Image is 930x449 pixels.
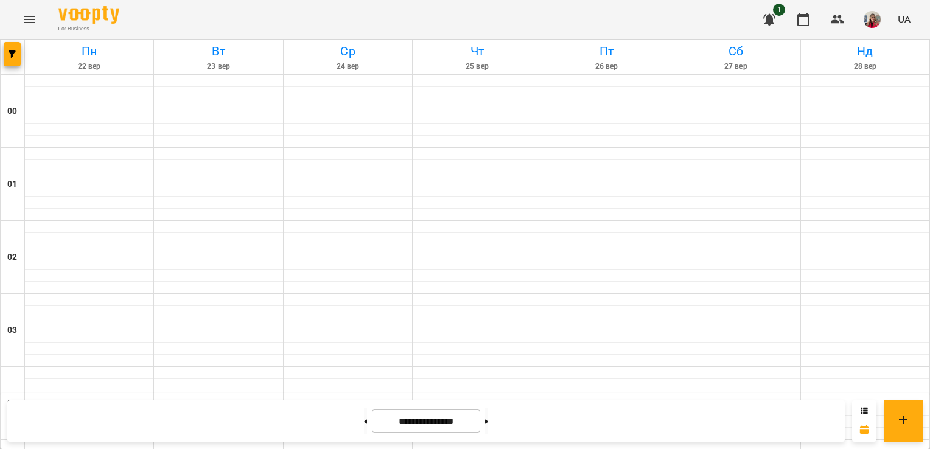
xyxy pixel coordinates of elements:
[156,61,281,72] h6: 23 вер
[414,42,539,61] h6: Чт
[27,42,152,61] h6: Пн
[156,42,281,61] h6: Вт
[898,13,911,26] span: UA
[27,61,152,72] h6: 22 вер
[673,42,798,61] h6: Сб
[544,61,669,72] h6: 26 вер
[414,61,539,72] h6: 25 вер
[15,5,44,34] button: Menu
[803,42,928,61] h6: Нд
[773,4,785,16] span: 1
[544,42,669,61] h6: Пт
[58,6,119,24] img: Voopty Logo
[7,324,17,337] h6: 03
[673,61,798,72] h6: 27 вер
[285,61,410,72] h6: 24 вер
[864,11,881,28] img: eb3c061b4bf570e42ddae9077fa72d47.jpg
[7,251,17,264] h6: 02
[7,105,17,118] h6: 00
[58,25,119,33] span: For Business
[893,8,915,30] button: UA
[803,61,928,72] h6: 28 вер
[285,42,410,61] h6: Ср
[7,178,17,191] h6: 01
